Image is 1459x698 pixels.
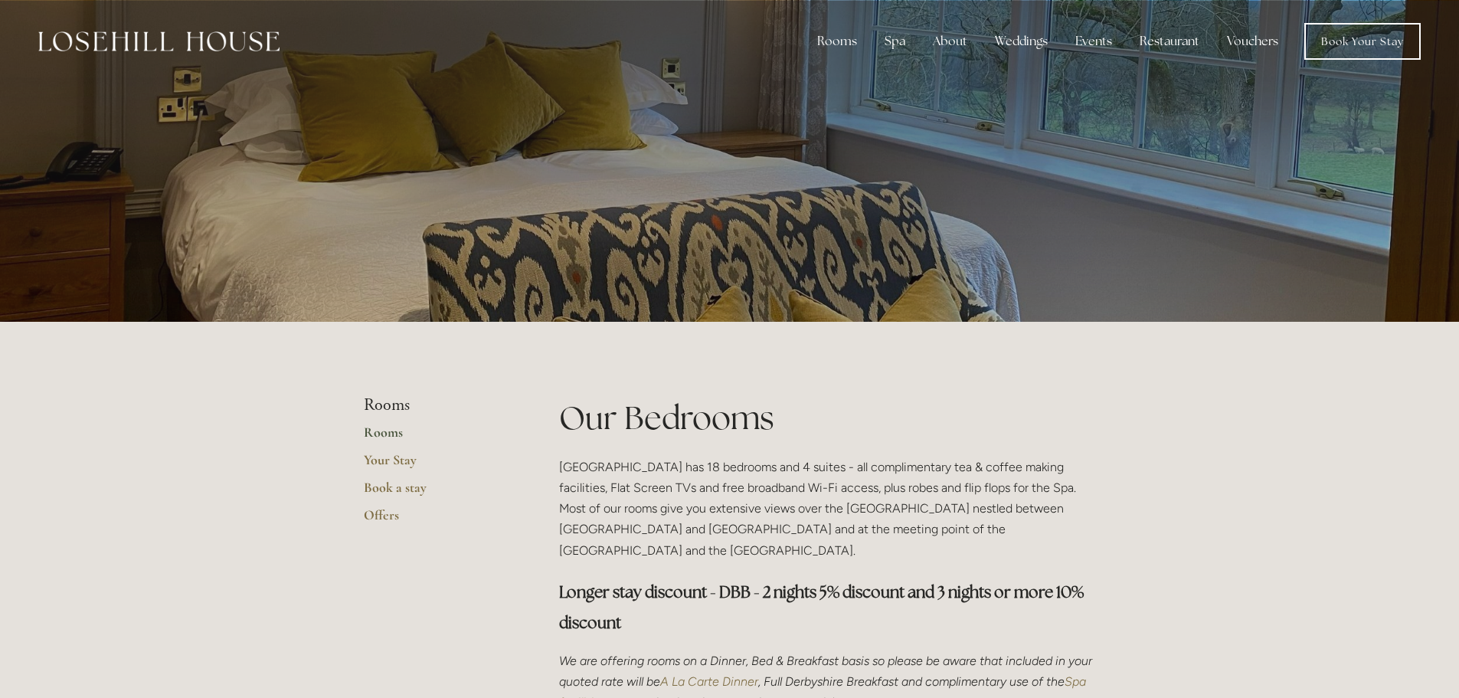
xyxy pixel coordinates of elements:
[559,395,1096,441] h1: Our Bedrooms
[364,424,510,451] a: Rooms
[1127,26,1212,57] div: Restaurant
[559,457,1096,561] p: [GEOGRAPHIC_DATA] has 18 bedrooms and 4 suites - all complimentary tea & coffee making facilities...
[1215,26,1291,57] a: Vouchers
[758,674,1065,689] em: , Full Derbyshire Breakfast and complimentary use of the
[38,31,280,51] img: Losehill House
[1063,26,1124,57] div: Events
[872,26,918,57] div: Spa
[660,674,758,689] a: A La Carte Dinner
[364,506,510,534] a: Offers
[983,26,1060,57] div: Weddings
[559,582,1087,633] strong: Longer stay discount - DBB - 2 nights 5% discount and 3 nights or more 10% discount
[1304,23,1421,60] a: Book Your Stay
[559,654,1095,689] em: We are offering rooms on a Dinner, Bed & Breakfast basis so please be aware that included in your...
[364,451,510,479] a: Your Stay
[364,395,510,415] li: Rooms
[805,26,869,57] div: Rooms
[921,26,980,57] div: About
[364,479,510,506] a: Book a stay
